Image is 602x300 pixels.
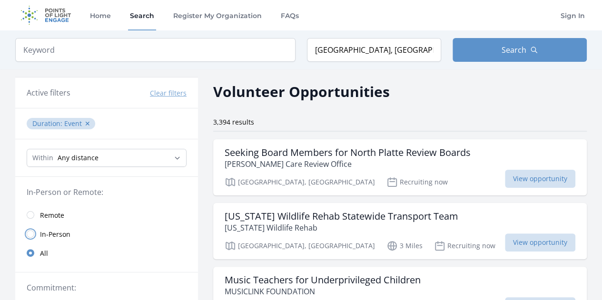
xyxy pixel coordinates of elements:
[40,249,48,258] span: All
[27,149,187,167] select: Search Radius
[15,243,198,262] a: All
[213,139,587,195] a: Seeking Board Members for North Platte Review Boards [PERSON_NAME] Care Review Office [GEOGRAPHIC...
[64,119,82,128] span: Event
[40,230,70,239] span: In-Person
[40,211,64,220] span: Remote
[225,211,458,222] h3: [US_STATE] Wildlife Rehab Statewide Transport Team
[225,286,421,297] p: MUSICLINK FOUNDATION
[27,186,187,198] legend: In-Person or Remote:
[502,44,526,56] span: Search
[453,38,587,62] button: Search
[225,240,375,252] p: [GEOGRAPHIC_DATA], [GEOGRAPHIC_DATA]
[225,147,471,158] h3: Seeking Board Members for North Platte Review Boards
[15,205,198,224] a: Remote
[225,274,421,286] h3: Music Teachers for Underprivileged Children
[85,119,90,128] button: ✕
[213,117,254,126] span: 3,394 results
[505,233,575,252] span: View opportunity
[434,240,495,252] p: Recruiting now
[386,176,448,188] p: Recruiting now
[27,87,70,98] h3: Active filters
[225,158,471,170] p: [PERSON_NAME] Care Review Office
[386,240,423,252] p: 3 Miles
[15,38,296,62] input: Keyword
[150,88,187,98] button: Clear filters
[225,222,458,233] p: [US_STATE] Wildlife Rehab
[213,203,587,259] a: [US_STATE] Wildlife Rehab Statewide Transport Team [US_STATE] Wildlife Rehab [GEOGRAPHIC_DATA], [...
[15,224,198,243] a: In-Person
[225,176,375,188] p: [GEOGRAPHIC_DATA], [GEOGRAPHIC_DATA]
[505,170,575,188] span: View opportunity
[32,119,64,128] span: Duration :
[213,81,390,102] h2: Volunteer Opportunities
[27,282,187,293] legend: Commitment:
[307,38,441,62] input: Location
